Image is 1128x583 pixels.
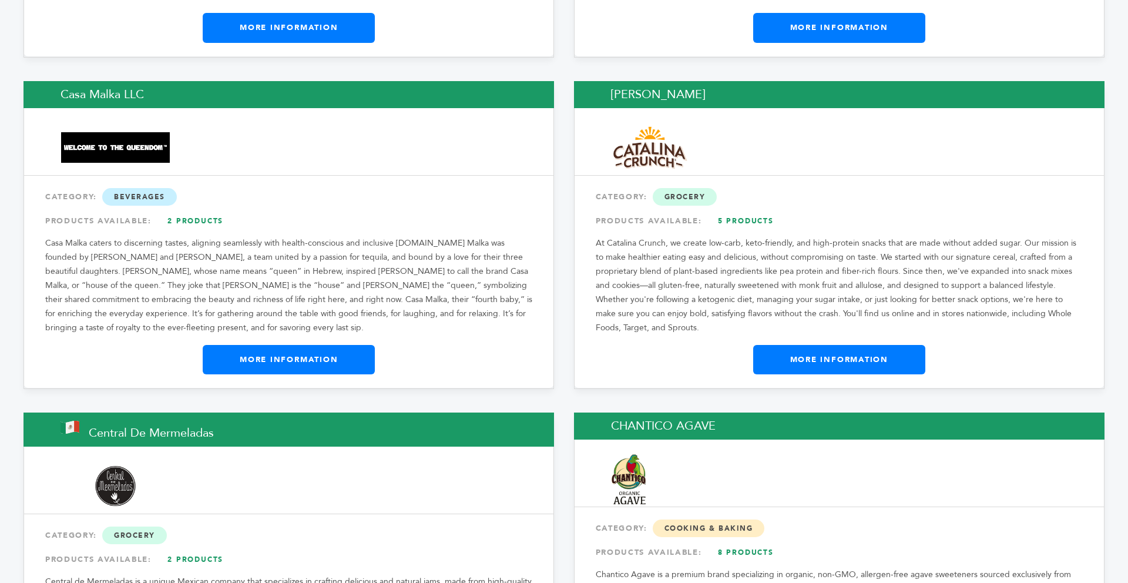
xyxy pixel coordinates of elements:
h2: Central de Mermeladas [23,413,554,447]
img: Central de Mermeladas [61,466,170,506]
a: More Information [753,345,925,374]
h2: [PERSON_NAME] [574,81,1104,108]
p: Casa Malka caters to discerning tastes, aligning seamlessly with health-conscious and inclusive [... [45,236,532,335]
a: More Information [203,345,375,374]
a: More Information [203,13,375,42]
p: At Catalina Crunch, we create low-carb, keto-friendly, and high-protein snacks that are made with... [596,236,1083,335]
div: CATEGORY: [45,525,532,546]
div: CATEGORY: [596,518,1083,539]
img: CHANTICO AGAVE [612,454,646,504]
a: 8 Products [704,542,787,563]
a: 5 Products [704,210,787,232]
h2: CHANTICO AGAVE [574,413,1104,440]
img: Catalina Snacks [612,123,689,173]
img: Casa Malka LLC [61,132,170,163]
span: Cooking & Baking [653,520,765,537]
div: PRODUCTS AVAILABLE: [45,210,532,232]
h2: Casa Malka LLC [23,81,554,108]
div: CATEGORY: [45,186,532,207]
span: Beverages [102,188,177,206]
div: CATEGORY: [596,186,1083,207]
div: PRODUCTS AVAILABLE: [45,549,532,570]
div: PRODUCTS AVAILABLE: [596,210,1083,232]
a: More Information [753,13,925,42]
div: PRODUCTS AVAILABLE: [596,542,1083,563]
a: 2 Products [155,549,237,570]
span: Grocery [102,527,167,544]
img: This brand is from Mexico (MX) [61,421,79,434]
a: 2 Products [155,210,237,232]
span: Grocery [653,188,717,206]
